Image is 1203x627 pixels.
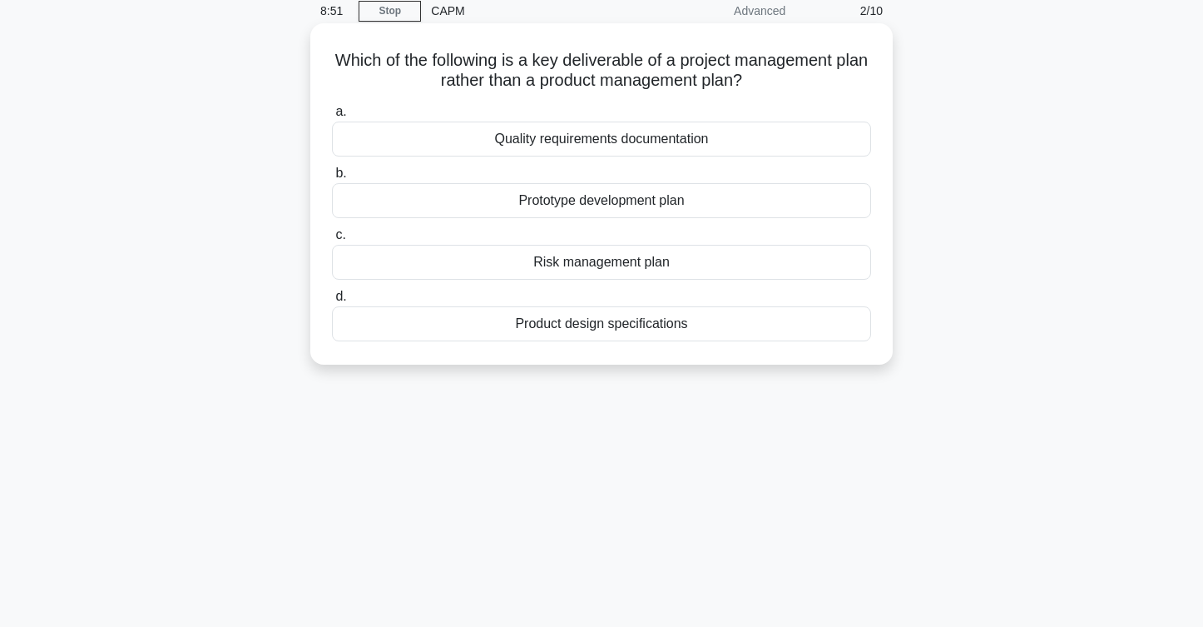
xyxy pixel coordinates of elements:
[335,104,346,118] span: a.
[335,166,346,180] span: b.
[335,289,346,303] span: d.
[332,306,871,341] div: Product design specifications
[330,50,873,92] h5: Which of the following is a key deliverable of a project management plan rather than a product ma...
[332,122,871,157] div: Quality requirements documentation
[332,183,871,218] div: Prototype development plan
[332,245,871,280] div: Risk management plan
[359,1,421,22] a: Stop
[335,227,345,241] span: c.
